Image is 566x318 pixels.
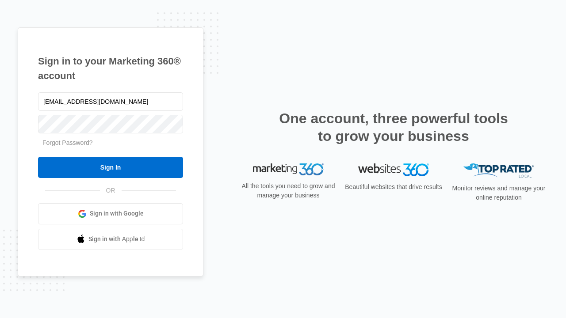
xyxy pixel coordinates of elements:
[38,203,183,224] a: Sign in with Google
[38,157,183,178] input: Sign In
[38,229,183,250] a: Sign in with Apple Id
[239,182,338,200] p: All the tools you need to grow and manage your business
[90,209,144,218] span: Sign in with Google
[100,186,122,195] span: OR
[463,163,534,178] img: Top Rated Local
[449,184,548,202] p: Monitor reviews and manage your online reputation
[42,139,93,146] a: Forgot Password?
[88,235,145,244] span: Sign in with Apple Id
[253,163,324,176] img: Marketing 360
[38,54,183,83] h1: Sign in to your Marketing 360® account
[344,182,443,192] p: Beautiful websites that drive results
[38,92,183,111] input: Email
[358,163,429,176] img: Websites 360
[276,110,511,145] h2: One account, three powerful tools to grow your business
